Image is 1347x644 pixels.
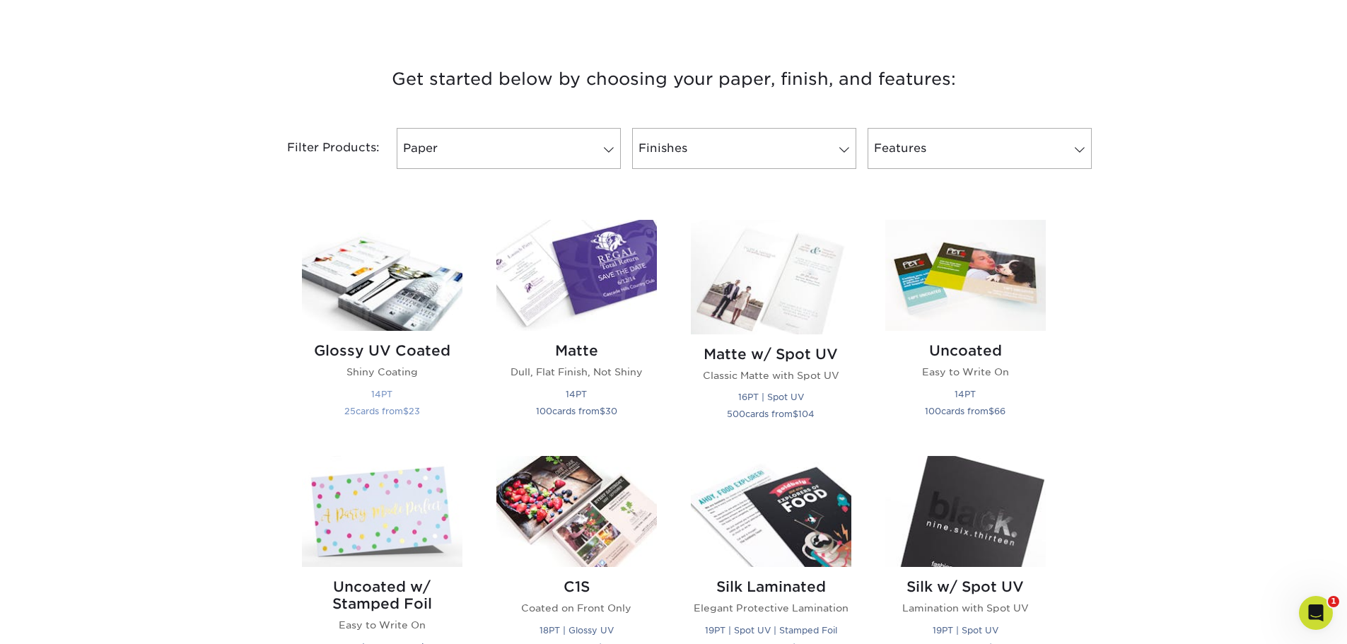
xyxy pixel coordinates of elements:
[632,128,856,169] a: Finishes
[868,128,1092,169] a: Features
[989,406,994,416] span: $
[885,456,1046,567] img: Silk w/ Spot UV Postcards
[691,578,851,595] h2: Silk Laminated
[885,220,1046,439] a: Uncoated Postcards Uncoated Easy to Write On 14PT 100cards from$66
[344,406,356,416] span: 25
[302,342,462,359] h2: Glossy UV Coated
[798,409,815,419] span: 104
[885,342,1046,359] h2: Uncoated
[496,365,657,379] p: Dull, Flat Finish, Not Shiny
[925,406,1005,416] small: cards from
[933,625,998,636] small: 19PT | Spot UV
[885,578,1046,595] h2: Silk w/ Spot UV
[885,365,1046,379] p: Easy to Write On
[496,456,657,567] img: C1S Postcards
[885,601,1046,615] p: Lamination with Spot UV
[691,601,851,615] p: Elegant Protective Lamination
[955,389,976,399] small: 14PT
[260,47,1087,111] h3: Get started below by choosing your paper, finish, and features:
[409,406,420,416] span: 23
[302,618,462,632] p: Easy to Write On
[994,406,1005,416] span: 66
[302,220,462,439] a: Glossy UV Coated Postcards Glossy UV Coated Shiny Coating 14PT 25cards from$23
[540,625,614,636] small: 18PT | Glossy UV
[605,406,617,416] span: 30
[727,409,745,419] span: 500
[691,346,851,363] h2: Matte w/ Spot UV
[302,220,462,331] img: Glossy UV Coated Postcards
[302,365,462,379] p: Shiny Coating
[496,220,657,439] a: Matte Postcards Matte Dull, Flat Finish, Not Shiny 14PT 100cards from$30
[536,406,552,416] span: 100
[885,220,1046,331] img: Uncoated Postcards
[600,406,605,416] span: $
[250,128,391,169] div: Filter Products:
[371,389,392,399] small: 14PT
[691,456,851,567] img: Silk Laminated Postcards
[566,389,587,399] small: 14PT
[691,220,851,334] img: Matte w/ Spot UV Postcards
[1299,596,1333,630] iframe: Intercom live chat
[496,220,657,331] img: Matte Postcards
[302,456,462,567] img: Uncoated w/ Stamped Foil Postcards
[705,625,837,636] small: 19PT | Spot UV | Stamped Foil
[691,220,851,439] a: Matte w/ Spot UV Postcards Matte w/ Spot UV Classic Matte with Spot UV 16PT | Spot UV 500cards fr...
[1328,596,1339,607] span: 1
[925,406,941,416] span: 100
[344,406,420,416] small: cards from
[496,578,657,595] h2: C1S
[727,409,815,419] small: cards from
[302,578,462,612] h2: Uncoated w/ Stamped Foil
[496,601,657,615] p: Coated on Front Only
[403,406,409,416] span: $
[496,342,657,359] h2: Matte
[691,368,851,382] p: Classic Matte with Spot UV
[738,392,804,402] small: 16PT | Spot UV
[793,409,798,419] span: $
[536,406,617,416] small: cards from
[397,128,621,169] a: Paper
